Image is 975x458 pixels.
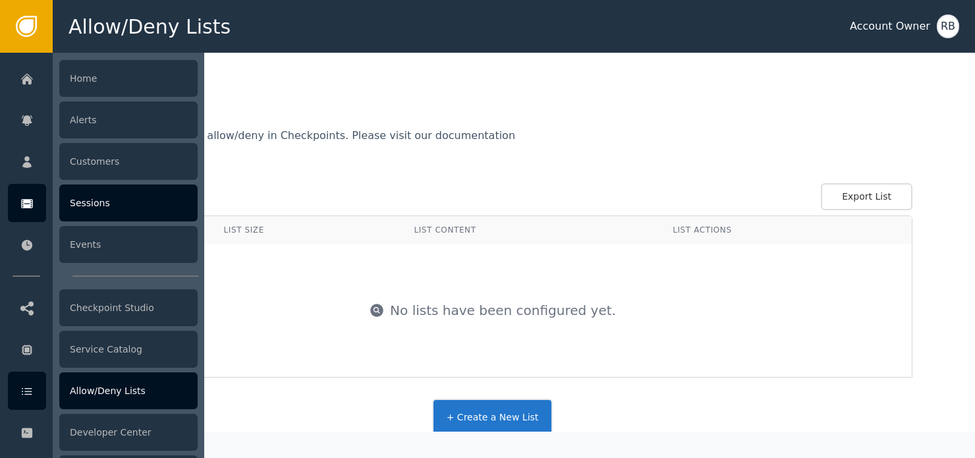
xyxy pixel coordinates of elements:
[214,216,404,244] th: List Size
[937,14,959,38] button: RB
[8,101,198,139] a: Alerts
[404,216,663,244] th: List Content
[821,183,912,210] button: Export List
[8,142,198,181] a: Customers
[8,413,198,451] a: Developer Center
[59,289,198,326] div: Checkpoint Studio
[59,185,198,221] div: Sessions
[72,141,912,152] a: here
[8,184,198,222] a: Sessions
[663,216,912,244] th: List Actions
[59,226,198,263] div: Events
[59,372,198,409] div: Allow/Deny Lists
[69,12,231,42] span: Allow/Deny Lists
[850,18,930,34] div: Account Owner
[8,289,198,327] a: Checkpoint Studio
[8,330,198,368] a: Service Catalog
[59,414,198,451] div: Developer Center
[59,331,198,368] div: Service Catalog
[59,101,198,138] div: Alerts
[8,372,198,410] a: Allow/Deny Lists
[432,399,553,436] button: + Create a New List
[8,225,198,264] a: Events
[59,60,198,97] div: Home
[72,130,912,162] div: Manage lists of values to allow/deny in Checkpoints. Please visit our documentation .
[8,59,198,98] a: Home
[59,143,198,180] div: Customers
[390,301,616,320] div: No lists have been configured yet.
